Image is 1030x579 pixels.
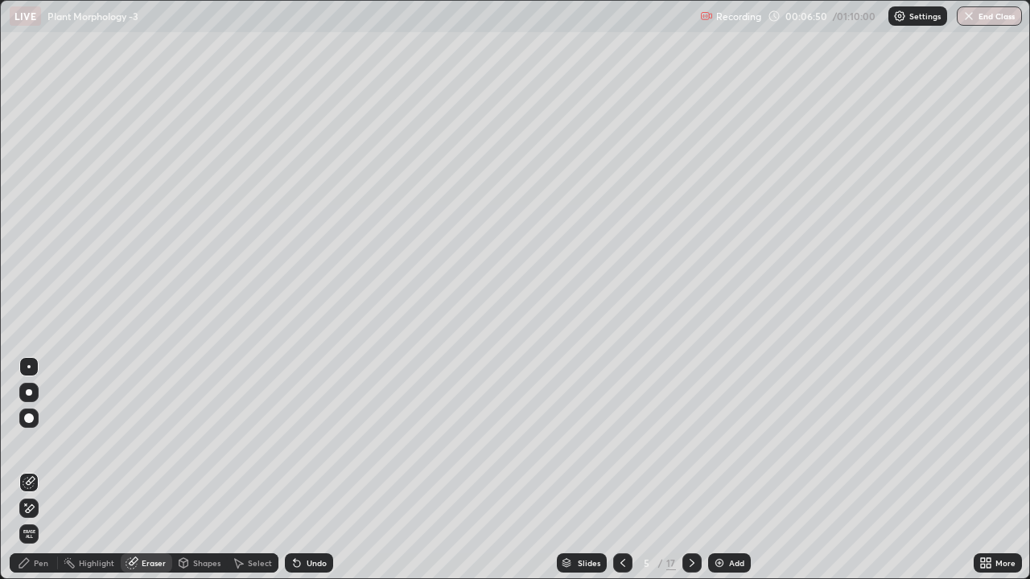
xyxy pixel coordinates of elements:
div: 5 [639,558,655,568]
div: More [995,559,1016,567]
p: Settings [909,12,941,20]
span: Erase all [20,529,38,539]
div: Slides [578,559,600,567]
p: LIVE [14,10,36,23]
div: Shapes [193,559,220,567]
p: Plant Morphology -3 [47,10,138,23]
button: End Class [957,6,1022,26]
img: class-settings-icons [893,10,906,23]
div: Eraser [142,559,166,567]
p: Recording [716,10,761,23]
div: Pen [34,559,48,567]
img: add-slide-button [713,556,726,569]
div: / [658,558,663,568]
div: Highlight [79,559,114,567]
img: end-class-cross [962,10,975,23]
img: recording.375f2c34.svg [700,10,713,23]
div: 17 [666,556,676,570]
div: Undo [307,559,327,567]
div: Select [248,559,272,567]
div: Add [729,559,744,567]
